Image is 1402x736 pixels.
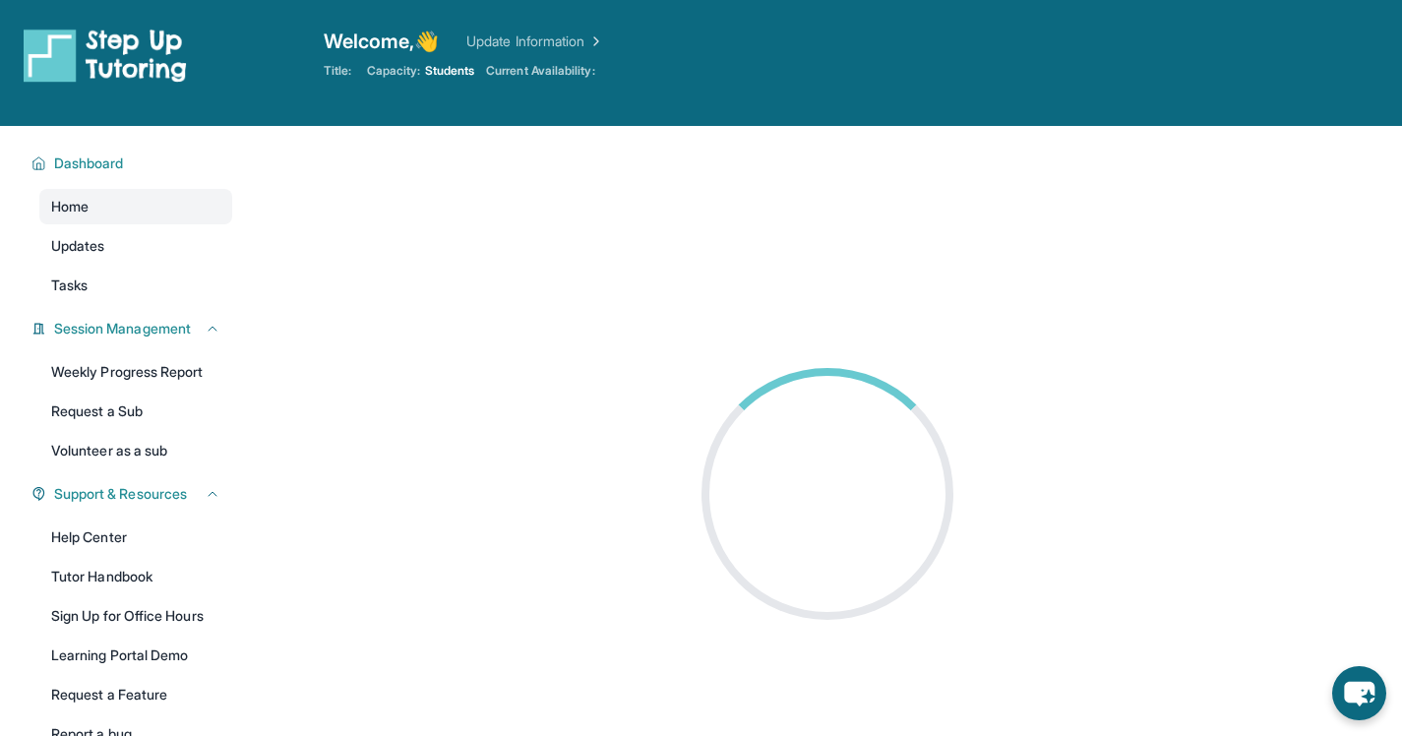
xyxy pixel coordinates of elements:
[46,484,220,504] button: Support & Resources
[39,268,232,303] a: Tasks
[39,598,232,634] a: Sign Up for Office Hours
[51,197,89,216] span: Home
[466,31,604,51] a: Update Information
[39,433,232,468] a: Volunteer as a sub
[324,28,440,55] span: Welcome, 👋
[46,153,220,173] button: Dashboard
[51,236,105,256] span: Updates
[54,319,191,338] span: Session Management
[425,63,475,79] span: Students
[367,63,421,79] span: Capacity:
[1332,666,1386,720] button: chat-button
[486,63,594,79] span: Current Availability:
[51,276,88,295] span: Tasks
[584,31,604,51] img: Chevron Right
[54,484,187,504] span: Support & Resources
[39,228,232,264] a: Updates
[39,354,232,390] a: Weekly Progress Report
[39,677,232,712] a: Request a Feature
[39,559,232,594] a: Tutor Handbook
[54,153,124,173] span: Dashboard
[39,520,232,555] a: Help Center
[46,319,220,338] button: Session Management
[39,189,232,224] a: Home
[39,638,232,673] a: Learning Portal Demo
[324,63,351,79] span: Title:
[24,28,187,83] img: logo
[39,394,232,429] a: Request a Sub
